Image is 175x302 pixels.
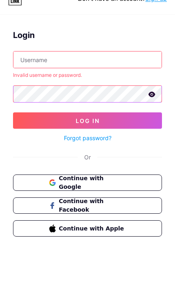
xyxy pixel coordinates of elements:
[13,237,162,253] button: Continue with Apple
[59,191,126,208] span: Continue with Google
[76,134,100,141] span: Log In
[13,88,162,96] div: Invalid username or password.
[13,68,162,85] input: Username
[59,214,126,231] span: Continue with Facebook
[13,46,162,58] div: Login
[13,191,162,208] button: Continue with Google
[13,214,162,230] button: Continue with Facebook
[59,241,126,250] span: Continue with Apple
[13,129,162,145] button: Log In
[84,170,91,178] div: Or
[78,11,167,20] div: Don't have an account?
[145,12,167,19] a: Sign up
[64,150,112,159] a: Forgot password?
